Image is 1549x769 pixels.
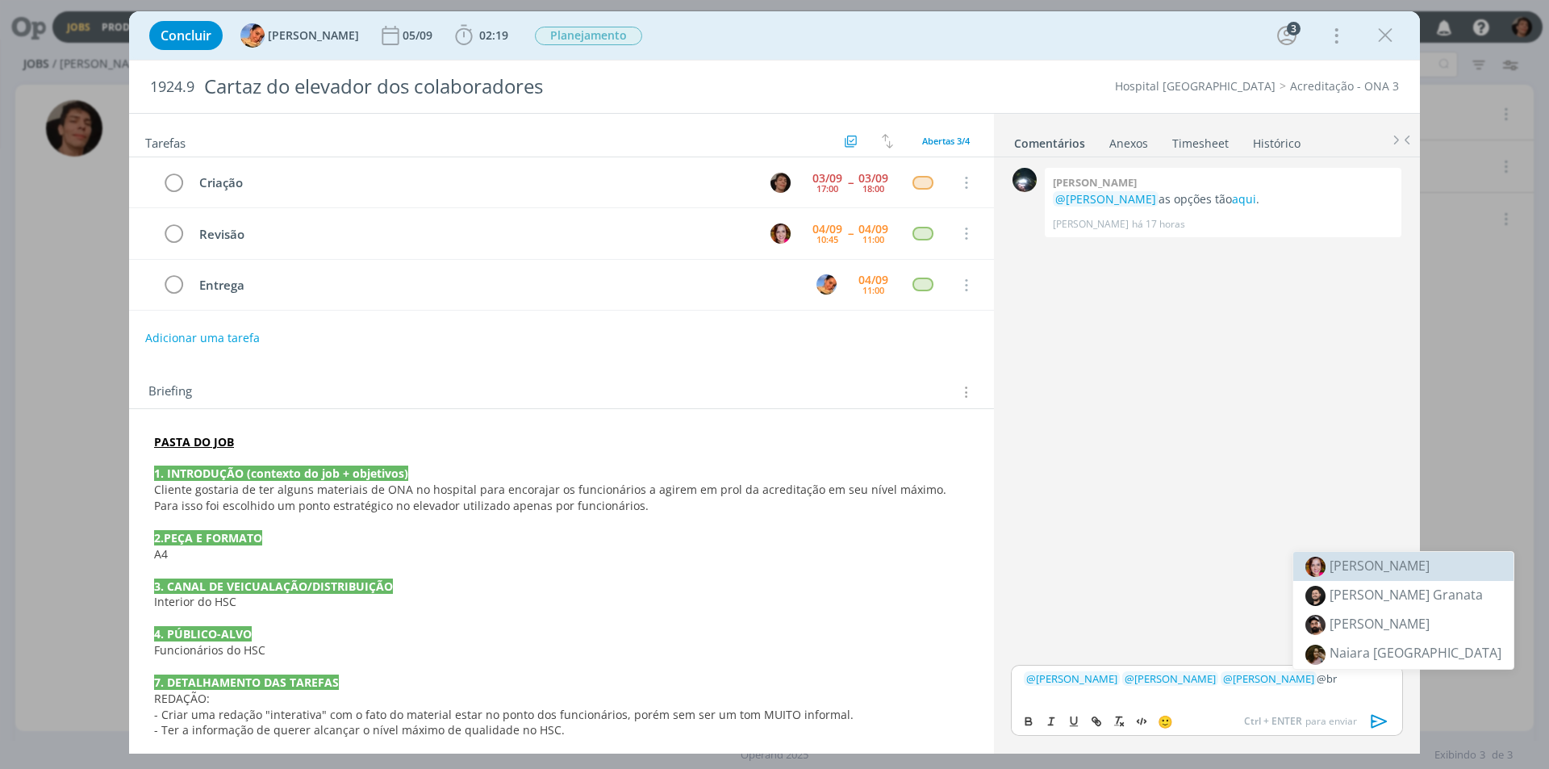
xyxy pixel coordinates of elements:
strong: 7. DETALHAMENTO DAS TAREFAS [154,675,339,690]
div: 3 [1287,22,1301,36]
span: Naiara [GEOGRAPHIC_DATA] [1330,644,1501,662]
div: 04/09 [812,224,842,235]
div: 18:00 [862,184,884,193]
span: @ [1125,671,1134,686]
a: aqui [1232,191,1256,207]
img: 1744313071_afde2b_screenshot_20250410_162151_photos.jpg [1305,645,1326,665]
div: Entrega [192,275,801,295]
button: L[PERSON_NAME] [240,23,359,48]
img: P [770,173,791,193]
span: -- [848,177,853,188]
img: 1689006350_1310db_sobe_00559.jpg [1305,615,1326,635]
a: Timesheet [1171,128,1230,152]
button: 3 [1274,23,1300,48]
span: [PERSON_NAME] [1330,557,1430,575]
img: G [1012,168,1037,192]
span: 02:19 [479,27,508,43]
span: 1924.9 [150,78,194,96]
button: P [768,170,792,194]
img: B [770,224,791,244]
div: dialog [129,11,1420,754]
span: Ctrl + ENTER [1244,714,1305,729]
div: 11:00 [862,235,884,244]
strong: 4. PÚBLICO-ALVO [154,626,252,642]
span: 🙂 [1158,713,1173,729]
span: [PERSON_NAME] [1026,671,1117,686]
a: PASTA DO JOB [154,434,234,449]
span: REDAÇÃO: [154,691,210,706]
span: - Ter a informação de querer alcançar o nível máximo de qualidade no HSC. [154,722,565,738]
span: [PERSON_NAME] [268,30,359,41]
span: @ [1026,671,1036,686]
button: Adicionar uma tarefa [144,324,261,353]
div: 03/09 [858,173,888,184]
img: L [240,23,265,48]
span: @ [1223,671,1233,686]
span: para enviar [1244,714,1357,729]
p: [PERSON_NAME] [1053,217,1129,232]
span: Briefing [148,382,192,403]
div: 10:45 [816,235,838,244]
span: Concluir [161,29,211,42]
span: Abertas 3/4 [922,135,970,147]
span: [PERSON_NAME] [1330,615,1430,633]
span: há 17 horas [1132,217,1185,232]
div: 03/09 [812,173,842,184]
strong: 1. INTRODUÇÃO (contexto do job + objetivos) [154,466,408,481]
a: Comentários [1013,128,1086,152]
span: Planejamento [535,27,642,45]
button: 🙂 [1154,712,1176,731]
div: 17:00 [816,184,838,193]
span: Funcionários do HSC [154,642,265,658]
div: Cartaz do elevador dos colaboradores [198,67,872,107]
a: Acreditação - ONA 3 [1290,78,1399,94]
button: 02:19 [451,23,512,48]
span: -- [848,228,853,239]
button: Planejamento [534,26,643,46]
span: [PERSON_NAME] [1223,671,1314,686]
span: @[PERSON_NAME] [1055,191,1156,207]
div: Criação [192,173,755,193]
span: A4 [154,546,168,562]
b: [PERSON_NAME] [1053,175,1137,190]
div: Anexos [1109,136,1148,152]
span: Tarefas [145,132,186,151]
span: Cliente gostaria de ter alguns materiais de ONA no hospital para encorajar os funcionários a agir... [154,482,950,513]
strong: 3. CANAL DE VEICUALAÇÃO/DISTRIBUIÇÃO [154,579,393,594]
span: - Criar uma redação "interativa" com o fato do material estar no ponto dos funcionários, porém se... [154,707,854,722]
img: L [816,274,837,295]
p: as opções tão . [1053,191,1393,207]
div: 04/09 [858,274,888,286]
strong: 2.PEÇA E FORMATO [154,530,262,545]
button: L [814,273,838,297]
div: 04/09 [858,224,888,235]
a: Hospital [GEOGRAPHIC_DATA] [1115,78,1276,94]
img: 1740078432_b91bf6_bruperfil2.jpg [1305,557,1326,577]
p: @br [1024,671,1390,686]
span: [PERSON_NAME] Granata [1330,586,1483,604]
div: 05/09 [403,30,436,41]
span: Interior do HSC [154,594,236,609]
span: [PERSON_NAME] [1125,671,1216,686]
a: Histórico [1252,128,1301,152]
div: 11:00 [862,286,884,295]
img: 1730206501_660681_sobe_0039.jpg [1305,586,1326,606]
div: Revisão [192,224,755,244]
img: arrow-down-up.svg [882,134,893,148]
button: Concluir [149,21,223,50]
button: B [768,221,792,245]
